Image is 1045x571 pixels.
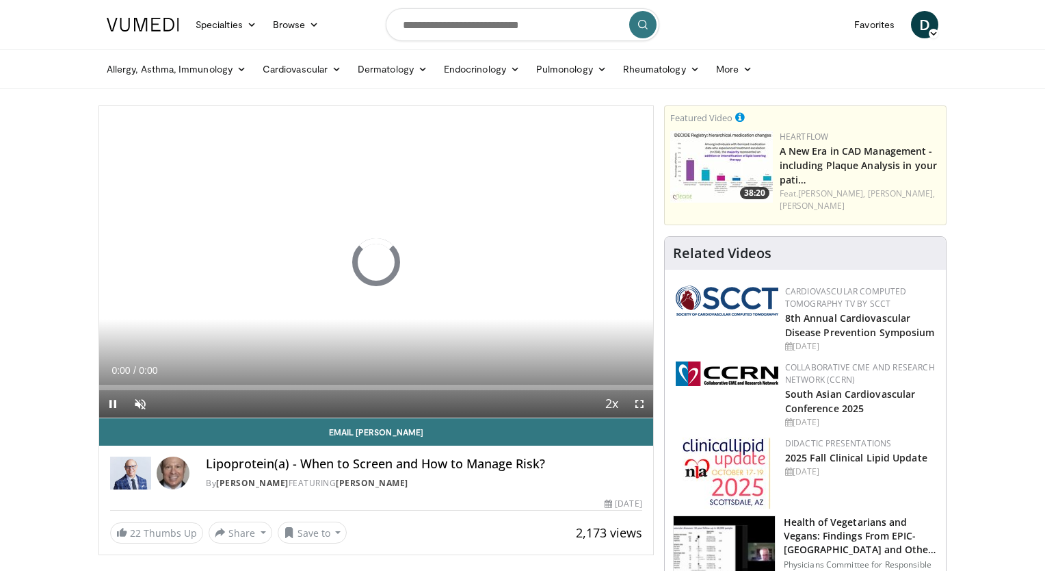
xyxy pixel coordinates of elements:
video-js: Video Player [99,106,653,418]
a: [PERSON_NAME] [336,477,408,489]
a: [PERSON_NAME] [216,477,289,489]
span: 38:20 [740,187,769,199]
div: Progress Bar [99,385,653,390]
img: a04ee3ba-8487-4636-b0fb-5e8d268f3737.png.150x105_q85_autocrop_double_scale_upscale_version-0.2.png [676,361,778,386]
a: A New Era in CAD Management - including Plaque Analysis in your pati… [780,144,937,186]
span: 2,173 views [576,524,642,541]
div: By FEATURING [206,477,642,490]
h4: Lipoprotein(a) - When to Screen and How to Manage Risk? [206,457,642,472]
a: Collaborative CME and Research Network (CCRN) [785,361,935,385]
a: Email [PERSON_NAME] [99,418,653,446]
a: [PERSON_NAME], [798,188,865,199]
img: VuMedi Logo [107,18,179,31]
a: South Asian Cardiovascular Conference 2025 [785,388,916,415]
img: Avatar [157,457,189,490]
a: Favorites [846,11,903,38]
div: [DATE] [785,466,935,478]
span: 0:00 [139,365,157,376]
a: Rheumatology [615,55,708,83]
img: d65bce67-f81a-47c5-b47d-7b8806b59ca8.jpg.150x105_q85_autocrop_double_scale_upscale_version-0.2.jpg [683,437,771,509]
a: [PERSON_NAME] [780,200,845,212]
img: Dr. Robert S. Rosenson [110,457,151,490]
h4: Related Videos [673,245,771,262]
button: Unmute [127,390,154,418]
span: / [133,365,136,376]
span: 0:00 [111,365,130,376]
a: Heartflow [780,131,829,142]
a: 2025 Fall Clinical Lipid Update [785,451,927,464]
button: Share [209,522,272,544]
a: Endocrinology [436,55,528,83]
a: Pulmonology [528,55,615,83]
a: [PERSON_NAME], [868,188,935,199]
input: Search topics, interventions [386,8,659,41]
a: Allergy, Asthma, Immunology [98,55,254,83]
img: 738d0e2d-290f-4d89-8861-908fb8b721dc.150x105_q85_crop-smart_upscale.jpg [670,131,773,203]
div: Didactic Presentations [785,437,935,450]
button: Pause [99,390,127,418]
small: Featured Video [670,112,732,124]
h3: Health of Vegetarians and Vegans: Findings From EPIC-[GEOGRAPHIC_DATA] and Othe… [784,516,938,557]
a: 38:20 [670,131,773,203]
div: Feat. [780,188,940,212]
a: 22 Thumbs Up [110,522,203,544]
a: More [708,55,760,83]
div: [DATE] [785,340,935,353]
a: Dermatology [349,55,436,83]
span: 22 [130,526,141,540]
a: D [911,11,938,38]
div: [DATE] [605,498,641,510]
a: Cardiovascular Computed Tomography TV by SCCT [785,285,907,309]
button: Save to [278,522,347,544]
div: [DATE] [785,416,935,429]
a: 8th Annual Cardiovascular Disease Prevention Symposium [785,312,935,339]
img: 51a70120-4f25-49cc-93a4-67582377e75f.png.150x105_q85_autocrop_double_scale_upscale_version-0.2.png [676,285,778,316]
button: Fullscreen [626,390,653,418]
a: Specialties [187,11,265,38]
button: Playback Rate [598,390,626,418]
a: Browse [265,11,328,38]
a: Cardiovascular [254,55,349,83]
